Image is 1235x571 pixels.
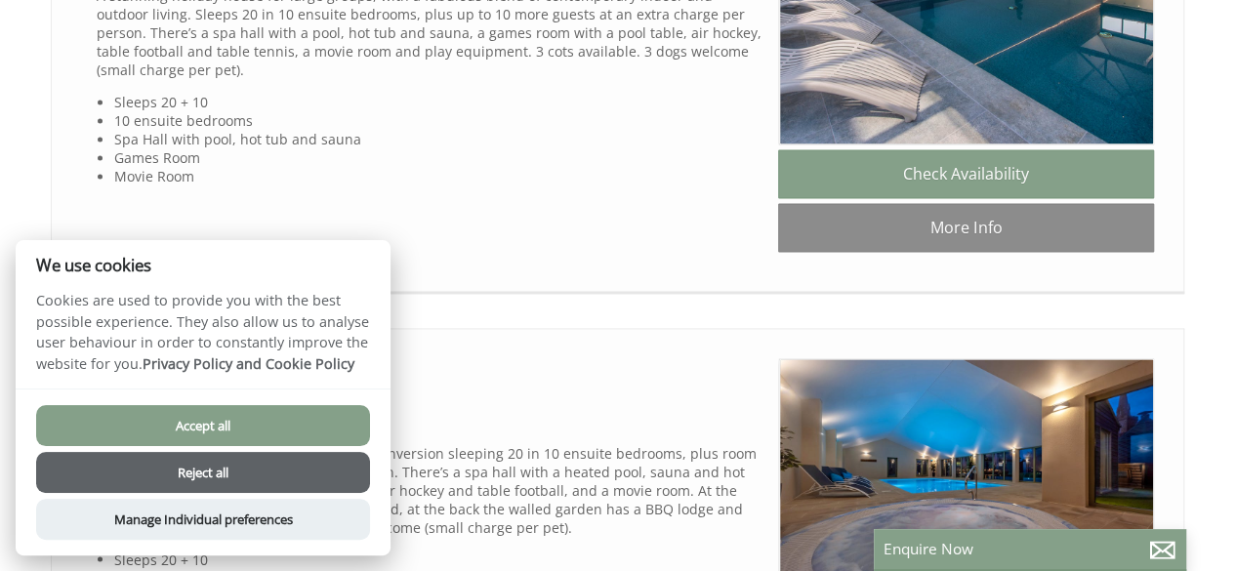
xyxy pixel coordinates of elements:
[16,290,391,388] p: Cookies are used to provide you with the best possible experience. They also allow us to analyse ...
[114,550,762,568] li: Sleeps 20 + 10
[36,499,370,540] button: Manage Individual preferences
[16,256,391,274] h2: We use cookies
[114,148,762,167] li: Games Room
[97,443,762,536] p: Super-sized and super-stylish 5 star barn conversion sleeping 20 in 10 ensuite bedrooms, plus roo...
[778,203,1154,252] a: More Info
[143,354,354,373] a: Privacy Policy and Cookie Policy
[114,167,762,185] li: Movie Room
[36,405,370,446] button: Accept all
[36,452,370,493] button: Reject all
[114,111,762,130] li: 10 ensuite bedrooms
[97,420,762,443] h3: Prices from £3,850.00
[114,130,762,148] li: Spa Hall with pool, hot tub and sauna
[778,149,1154,198] a: Check Availability
[114,93,762,111] li: Sleeps 20 + 10
[884,539,1176,559] p: Enquire Now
